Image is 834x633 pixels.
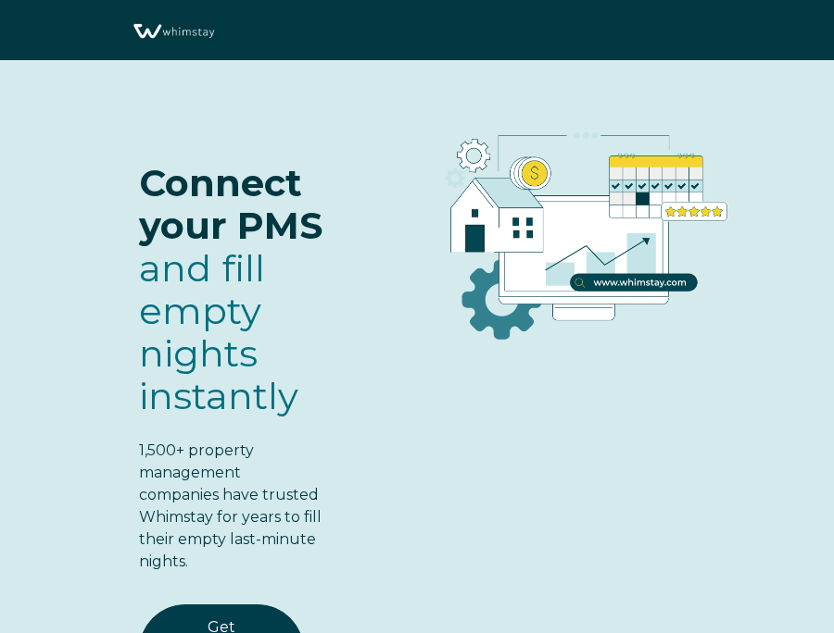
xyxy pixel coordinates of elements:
[139,245,298,418] span: and
[381,97,778,357] img: RBO Ilustrations-03
[139,245,298,418] span: fill empty nights instantly
[139,160,322,248] span: Connect your PMS
[139,441,322,570] span: 1,500+ property management companies have trusted Whimstay for years to fill their empty last-min...
[130,9,217,54] img: Whimstay Logo-02 1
